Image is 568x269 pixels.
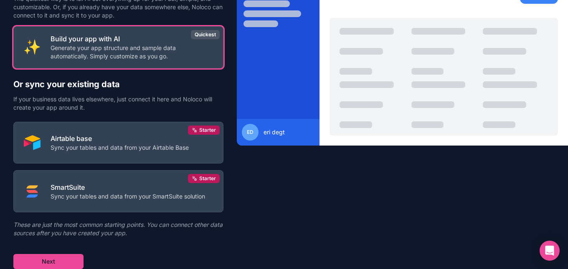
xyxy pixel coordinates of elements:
p: Airtable base [51,133,189,143]
div: Open Intercom Messenger [540,241,560,261]
p: SmartSuite [51,182,205,192]
span: ed [247,129,254,136]
h2: Or sync your existing data [13,78,223,90]
button: SMART_SUITESmartSuiteSync your tables and data from your SmartSuite solutionStarter [13,170,223,212]
p: If your business data lives elsewhere, just connect it here and Noloco will create your app aroun... [13,95,223,112]
p: Sync your tables and data from your Airtable Base [51,143,189,152]
p: These are just the most common starting points. You can connect other data sources after you have... [13,221,223,237]
p: Build your app with AI [51,34,213,44]
img: AIRTABLE [24,134,41,151]
button: Next [13,254,84,269]
span: eri degt [264,128,285,136]
p: Sync your tables and data from your SmartSuite solution [51,192,205,201]
button: INTERNAL_WITH_AIBuild your app with AIGenerate your app structure and sample data automatically. ... [13,26,223,68]
span: Starter [199,127,216,133]
img: INTERNAL_WITH_AI [24,39,41,55]
span: Starter [199,175,216,182]
img: SMART_SUITE [24,183,41,200]
button: AIRTABLEAirtable baseSync your tables and data from your Airtable BaseStarter [13,122,223,164]
div: Quickest [191,30,220,39]
p: Generate your app structure and sample data automatically. Simply customize as you go. [51,44,213,60]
